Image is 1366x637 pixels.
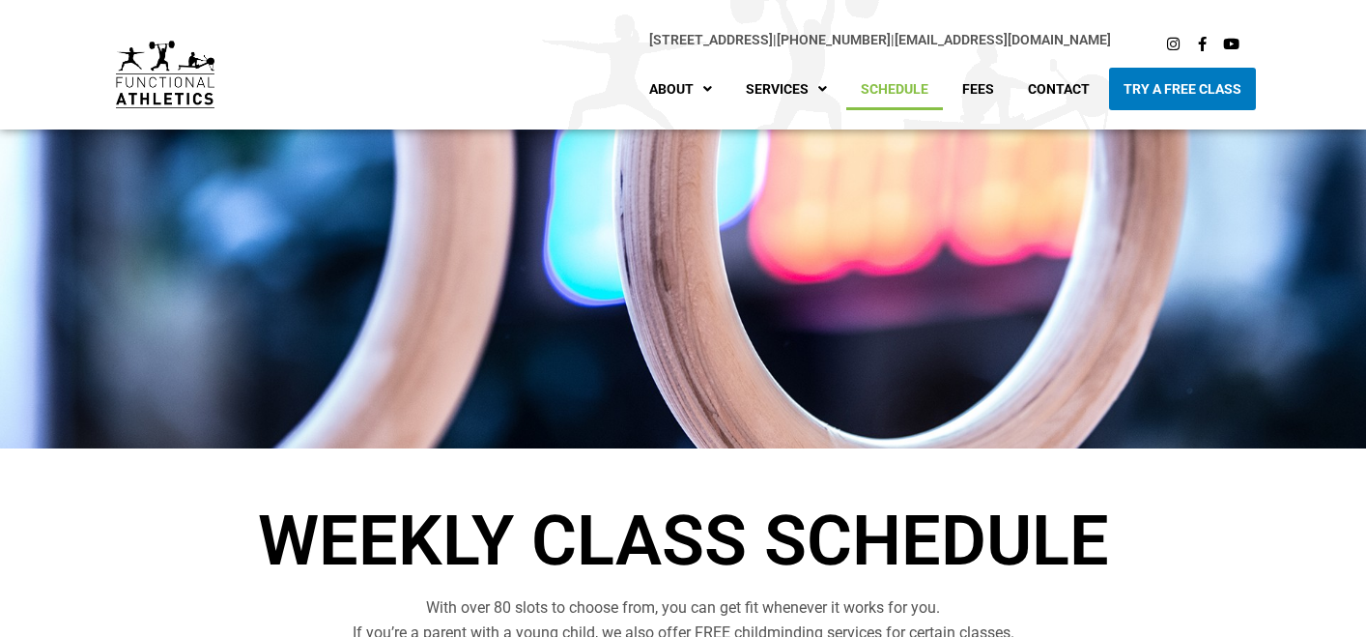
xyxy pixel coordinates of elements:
[649,32,777,47] span: |
[649,32,773,47] a: [STREET_ADDRESS]
[1013,68,1104,110] a: Contact
[731,68,841,110] a: Services
[895,32,1111,47] a: [EMAIL_ADDRESS][DOMAIN_NAME]
[1109,68,1256,110] a: Try A Free Class
[253,29,1111,51] p: |
[142,507,1224,576] h1: Weekly Class Schedule
[635,68,726,110] a: About
[116,41,214,108] img: default-logo
[777,32,891,47] a: [PHONE_NUMBER]
[846,68,943,110] a: Schedule
[948,68,1009,110] a: Fees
